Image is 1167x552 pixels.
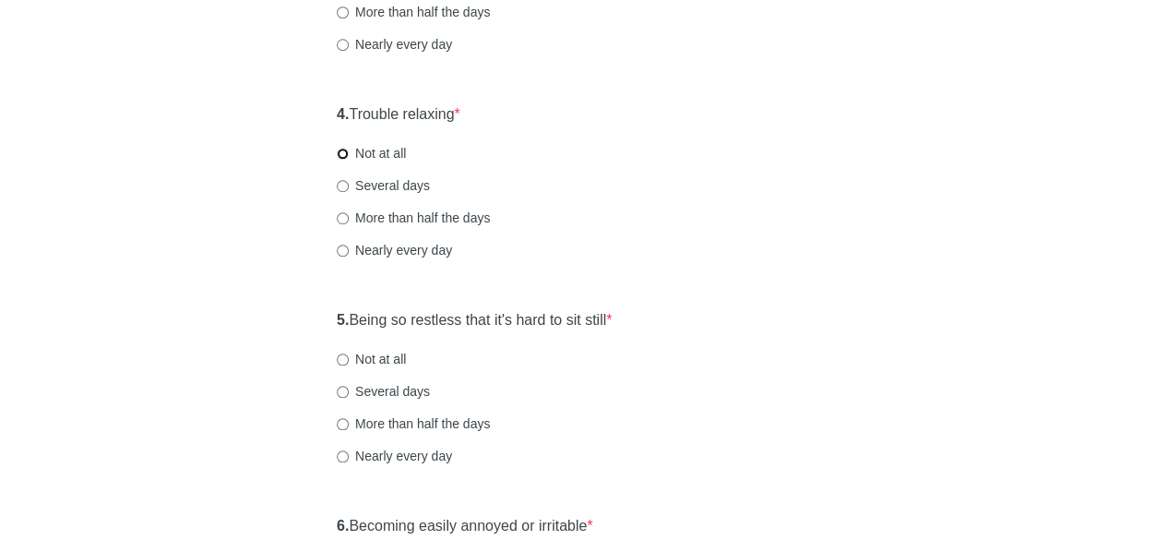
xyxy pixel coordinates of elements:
[337,312,349,328] strong: 5.
[337,39,349,51] input: Nearly every day
[337,241,452,259] label: Nearly every day
[337,350,406,368] label: Not at all
[337,104,460,126] label: Trouble relaxing
[337,209,490,227] label: More than half the days
[337,516,593,537] label: Becoming easily annoyed or irritable
[337,382,430,401] label: Several days
[337,35,452,54] label: Nearly every day
[337,414,490,433] label: More than half the days
[337,176,430,195] label: Several days
[337,386,349,398] input: Several days
[337,148,349,160] input: Not at all
[337,144,406,162] label: Not at all
[337,310,612,331] label: Being so restless that it's hard to sit still
[337,106,349,122] strong: 4.
[337,245,349,257] input: Nearly every day
[337,518,349,534] strong: 6.
[337,447,452,465] label: Nearly every day
[337,418,349,430] input: More than half the days
[337,3,490,21] label: More than half the days
[337,6,349,18] input: More than half the days
[337,212,349,224] input: More than half the days
[337,450,349,462] input: Nearly every day
[337,354,349,366] input: Not at all
[337,180,349,192] input: Several days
